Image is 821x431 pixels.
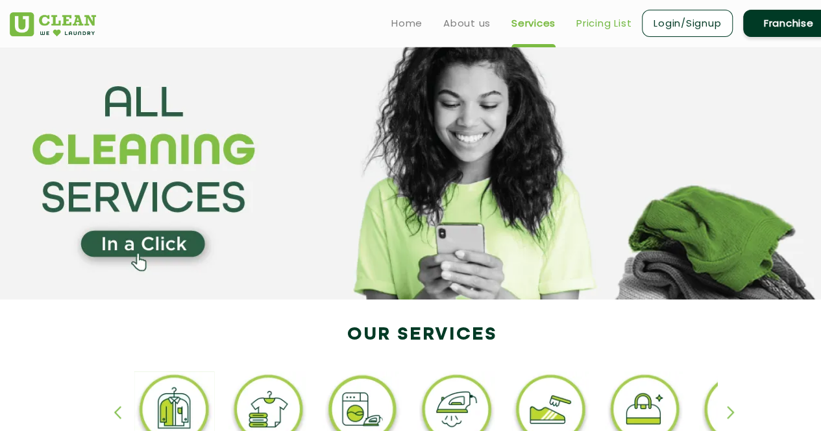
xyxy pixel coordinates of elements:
a: Pricing List [576,16,631,31]
a: Home [391,16,423,31]
a: Login/Signup [642,10,733,37]
a: About us [443,16,491,31]
a: Services [511,16,556,31]
img: UClean Laundry and Dry Cleaning [10,12,96,36]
